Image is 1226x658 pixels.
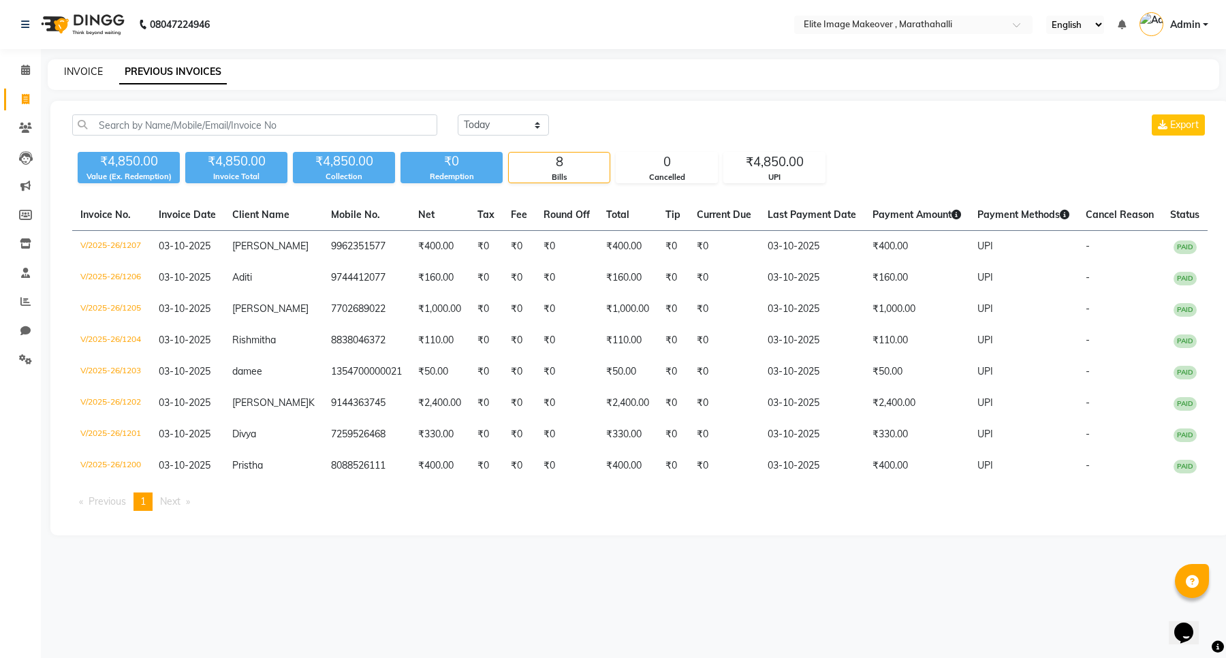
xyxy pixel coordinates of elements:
[503,450,535,482] td: ₹0
[64,65,103,78] a: INVOICE
[535,356,598,388] td: ₹0
[657,294,689,325] td: ₹0
[759,419,864,450] td: 03-10-2025
[35,5,128,44] img: logo
[689,356,759,388] td: ₹0
[535,419,598,450] td: ₹0
[232,396,309,409] span: [PERSON_NAME]
[232,428,256,440] span: Divya
[598,356,657,388] td: ₹50.00
[418,208,435,221] span: Net
[724,153,825,172] div: ₹4,850.00
[864,450,969,482] td: ₹400.00
[72,294,151,325] td: V/2025-26/1205
[689,294,759,325] td: ₹0
[1086,240,1090,252] span: -
[535,388,598,419] td: ₹0
[598,325,657,356] td: ₹110.00
[665,208,680,221] span: Tip
[864,231,969,263] td: ₹400.00
[410,262,469,294] td: ₹160.00
[535,262,598,294] td: ₹0
[309,396,315,409] span: K
[598,262,657,294] td: ₹160.00
[689,450,759,482] td: ₹0
[977,365,993,377] span: UPI
[1086,459,1090,471] span: -
[977,271,993,283] span: UPI
[657,419,689,450] td: ₹0
[72,325,151,356] td: V/2025-26/1204
[159,271,210,283] span: 03-10-2025
[323,294,410,325] td: 7702689022
[140,495,146,507] span: 1
[410,231,469,263] td: ₹400.00
[1174,397,1197,411] span: PAID
[72,262,151,294] td: V/2025-26/1206
[977,428,993,440] span: UPI
[535,294,598,325] td: ₹0
[1139,12,1163,36] img: Admin
[657,262,689,294] td: ₹0
[72,388,151,419] td: V/2025-26/1202
[119,60,227,84] a: PREVIOUS INVOICES
[657,450,689,482] td: ₹0
[159,240,210,252] span: 03-10-2025
[185,171,287,183] div: Invoice Total
[232,334,276,346] span: Rishmitha
[977,334,993,346] span: UPI
[511,208,527,221] span: Fee
[503,419,535,450] td: ₹0
[689,262,759,294] td: ₹0
[232,365,262,377] span: damee
[469,356,503,388] td: ₹0
[864,325,969,356] td: ₹110.00
[768,208,856,221] span: Last Payment Date
[232,271,252,283] span: Aditi
[759,450,864,482] td: 03-10-2025
[159,208,216,221] span: Invoice Date
[293,171,395,183] div: Collection
[1086,334,1090,346] span: -
[977,208,1069,221] span: Payment Methods
[72,492,1208,511] nav: Pagination
[1086,396,1090,409] span: -
[159,396,210,409] span: 03-10-2025
[598,231,657,263] td: ₹400.00
[864,419,969,450] td: ₹330.00
[1086,208,1154,221] span: Cancel Reason
[657,356,689,388] td: ₹0
[323,388,410,419] td: 9144363745
[159,302,210,315] span: 03-10-2025
[759,388,864,419] td: 03-10-2025
[469,450,503,482] td: ₹0
[410,325,469,356] td: ₹110.00
[977,302,993,315] span: UPI
[400,152,503,171] div: ₹0
[606,208,629,221] span: Total
[509,153,610,172] div: 8
[598,294,657,325] td: ₹1,000.00
[78,152,180,171] div: ₹4,850.00
[293,152,395,171] div: ₹4,850.00
[1174,366,1197,379] span: PAID
[469,419,503,450] td: ₹0
[400,171,503,183] div: Redemption
[873,208,961,221] span: Payment Amount
[232,302,309,315] span: [PERSON_NAME]
[159,365,210,377] span: 03-10-2025
[410,419,469,450] td: ₹330.00
[72,231,151,263] td: V/2025-26/1207
[469,325,503,356] td: ₹0
[657,231,689,263] td: ₹0
[759,231,864,263] td: 03-10-2025
[1170,18,1200,32] span: Admin
[598,388,657,419] td: ₹2,400.00
[689,231,759,263] td: ₹0
[977,459,993,471] span: UPI
[759,325,864,356] td: 03-10-2025
[977,396,993,409] span: UPI
[72,419,151,450] td: V/2025-26/1201
[72,450,151,482] td: V/2025-26/1200
[80,208,131,221] span: Invoice No.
